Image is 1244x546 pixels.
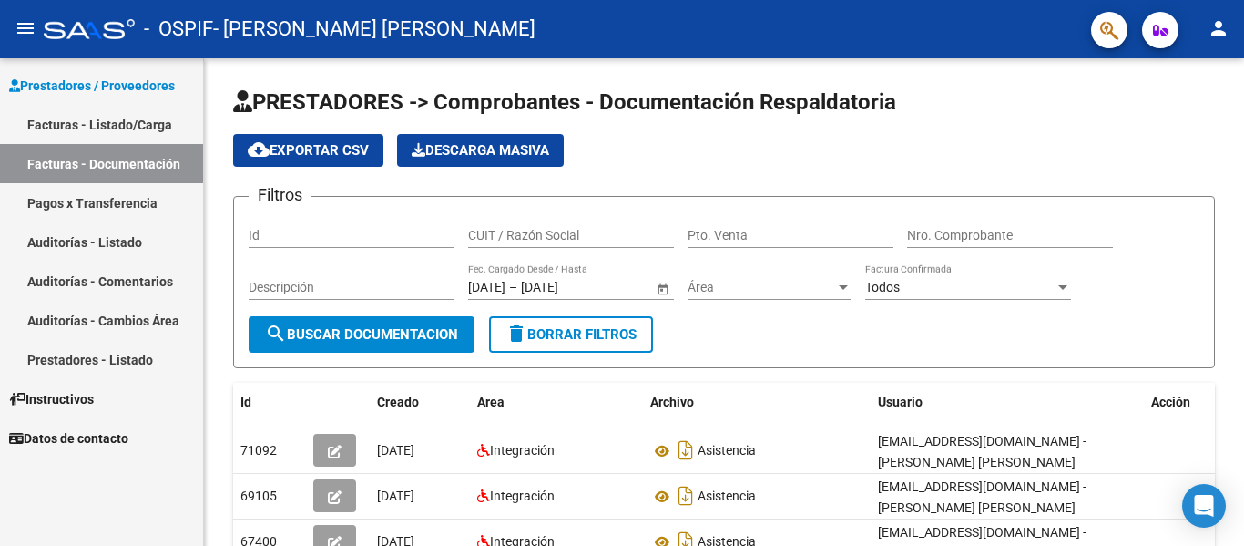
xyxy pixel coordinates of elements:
[240,443,277,458] span: 71092
[653,279,672,298] button: Open calendar
[878,434,1086,469] span: [EMAIL_ADDRESS][DOMAIN_NAME] - [PERSON_NAME] [PERSON_NAME]
[233,383,306,422] datatable-header-cell: Id
[698,489,756,504] span: Asistencia
[505,323,527,345] mat-icon: delete
[643,383,871,422] datatable-header-cell: Archivo
[871,383,1144,422] datatable-header-cell: Usuario
[521,280,610,295] input: End date
[377,443,414,458] span: [DATE]
[490,489,555,503] span: Integración
[489,316,653,353] button: Borrar Filtros
[397,134,564,167] app-download-masive: Descarga masiva de comprobantes (adjuntos)
[470,383,643,422] datatable-header-cell: Area
[9,389,94,409] span: Instructivos
[650,395,694,409] span: Archivo
[249,316,474,353] button: Buscar Documentacion
[144,9,213,49] span: - OSPIF
[249,182,311,208] h3: Filtros
[213,9,535,49] span: - [PERSON_NAME] [PERSON_NAME]
[377,395,419,409] span: Creado
[265,323,287,345] mat-icon: search
[698,444,756,458] span: Asistencia
[509,280,517,295] span: –
[688,280,835,295] span: Área
[674,436,698,465] i: Descargar documento
[233,89,896,115] span: PRESTADORES -> Comprobantes - Documentación Respaldatoria
[9,428,128,448] span: Datos de contacto
[490,443,555,458] span: Integración
[477,395,505,409] span: Area
[505,326,637,343] span: Borrar Filtros
[240,489,277,503] span: 69105
[377,489,414,503] span: [DATE]
[674,481,698,510] i: Descargar documento
[865,280,900,294] span: Todos
[397,134,564,167] button: Descarga Masiva
[1208,17,1229,39] mat-icon: person
[1144,383,1235,422] datatable-header-cell: Acción
[412,142,549,159] span: Descarga Masiva
[878,479,1086,515] span: [EMAIL_ADDRESS][DOMAIN_NAME] - [PERSON_NAME] [PERSON_NAME]
[1182,484,1226,528] div: Open Intercom Messenger
[1151,395,1190,409] span: Acción
[9,76,175,96] span: Prestadores / Proveedores
[248,139,270,160] mat-icon: cloud_download
[15,17,36,39] mat-icon: menu
[240,395,251,409] span: Id
[878,395,923,409] span: Usuario
[233,134,383,167] button: Exportar CSV
[265,326,458,343] span: Buscar Documentacion
[248,142,369,159] span: Exportar CSV
[370,383,470,422] datatable-header-cell: Creado
[468,280,505,295] input: Start date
